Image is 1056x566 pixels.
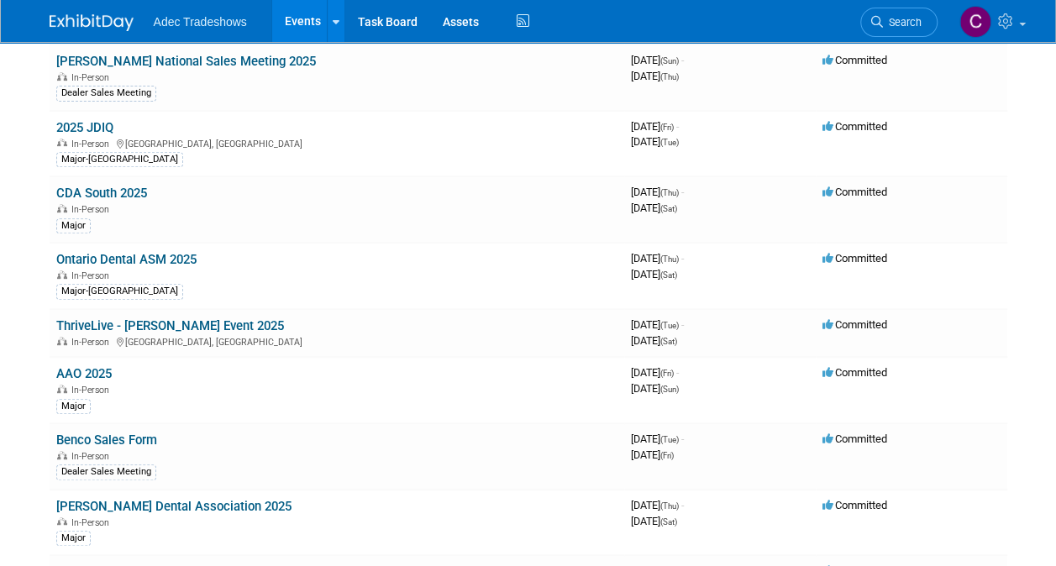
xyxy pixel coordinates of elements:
[822,252,887,265] span: Committed
[660,385,679,394] span: (Sun)
[631,382,679,395] span: [DATE]
[660,123,674,132] span: (Fri)
[56,464,156,480] div: Dealer Sales Meeting
[660,451,674,460] span: (Fri)
[660,321,679,330] span: (Tue)
[56,399,91,414] div: Major
[56,152,183,167] div: Major-[GEOGRAPHIC_DATA]
[660,56,679,66] span: (Sun)
[56,366,112,381] a: AAO 2025
[71,385,114,396] span: In-Person
[57,204,67,212] img: In-Person Event
[660,337,677,346] span: (Sat)
[660,270,677,280] span: (Sat)
[660,188,679,197] span: (Thu)
[631,120,679,133] span: [DATE]
[57,139,67,147] img: In-Person Event
[57,270,67,279] img: In-Person Event
[56,432,157,448] a: Benco Sales Form
[681,432,684,445] span: -
[71,72,114,83] span: In-Person
[631,54,684,66] span: [DATE]
[660,369,674,378] span: (Fri)
[660,72,679,81] span: (Thu)
[660,435,679,444] span: (Tue)
[631,268,677,280] span: [DATE]
[676,366,679,379] span: -
[822,54,887,66] span: Committed
[631,202,677,214] span: [DATE]
[71,451,114,462] span: In-Person
[822,318,887,331] span: Committed
[681,186,684,198] span: -
[154,15,247,29] span: Adec Tradeshows
[631,186,684,198] span: [DATE]
[660,138,679,147] span: (Tue)
[56,252,197,267] a: Ontario Dental ASM 2025
[56,499,292,514] a: [PERSON_NAME] Dental Association 2025
[56,284,183,299] div: Major-[GEOGRAPHIC_DATA]
[631,334,677,347] span: [DATE]
[660,254,679,264] span: (Thu)
[681,318,684,331] span: -
[631,252,684,265] span: [DATE]
[631,318,684,331] span: [DATE]
[57,385,67,393] img: In-Person Event
[56,54,316,69] a: [PERSON_NAME] National Sales Meeting 2025
[681,499,684,511] span: -
[71,270,114,281] span: In-Person
[57,72,67,81] img: In-Person Event
[56,531,91,546] div: Major
[822,186,887,198] span: Committed
[56,218,91,233] div: Major
[631,515,677,527] span: [DATE]
[631,70,679,82] span: [DATE]
[56,318,284,333] a: ThriveLive - [PERSON_NAME] Event 2025
[71,204,114,215] span: In-Person
[57,451,67,459] img: In-Person Event
[71,139,114,149] span: In-Person
[822,499,887,511] span: Committed
[56,120,113,135] a: 2025 JDIQ
[56,186,147,201] a: CDA South 2025
[822,432,887,445] span: Committed
[660,517,677,527] span: (Sat)
[71,337,114,348] span: In-Person
[631,448,674,461] span: [DATE]
[57,517,67,526] img: In-Person Event
[681,252,684,265] span: -
[959,6,991,38] img: Carol Schmidlin
[50,14,134,31] img: ExhibitDay
[71,517,114,528] span: In-Person
[57,337,67,345] img: In-Person Event
[660,204,677,213] span: (Sat)
[883,16,922,29] span: Search
[660,501,679,511] span: (Thu)
[631,135,679,148] span: [DATE]
[822,120,887,133] span: Committed
[631,499,684,511] span: [DATE]
[56,86,156,101] div: Dealer Sales Meeting
[56,136,617,149] div: [GEOGRAPHIC_DATA], [GEOGRAPHIC_DATA]
[56,334,617,348] div: [GEOGRAPHIC_DATA], [GEOGRAPHIC_DATA]
[860,8,938,37] a: Search
[822,366,887,379] span: Committed
[631,432,684,445] span: [DATE]
[676,120,679,133] span: -
[631,366,679,379] span: [DATE]
[681,54,684,66] span: -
